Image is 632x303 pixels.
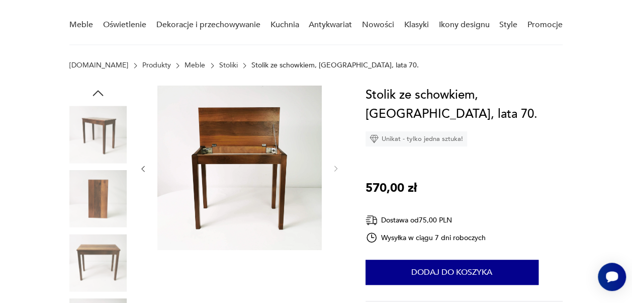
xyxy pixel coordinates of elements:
div: Unikat - tylko jedna sztuka! [366,131,467,146]
img: Ikona diamentu [370,134,379,143]
a: [DOMAIN_NAME] [69,61,128,69]
a: Ikony designu [438,6,489,44]
a: Produkty [142,61,171,69]
a: Promocje [527,6,563,44]
p: Stolik ze schowkiem, [GEOGRAPHIC_DATA], lata 70. [251,61,419,69]
h1: Stolik ze schowkiem, [GEOGRAPHIC_DATA], lata 70. [366,86,563,124]
img: Zdjęcie produktu Stolik ze schowkiem, Niemcy, lata 70. [157,86,322,250]
a: Kuchnia [270,6,299,44]
a: Meble [185,61,205,69]
button: Dodaj do koszyka [366,260,538,285]
a: Meble [69,6,93,44]
a: Dekoracje i przechowywanie [156,6,260,44]
a: Klasyki [404,6,429,44]
p: 570,00 zł [366,179,417,198]
div: Wysyłka w ciągu 7 dni roboczych [366,232,486,244]
a: Stoliki [219,61,238,69]
iframe: Smartsupp widget button [598,263,626,291]
a: Oświetlenie [103,6,146,44]
div: Dostawa od 75,00 PLN [366,214,486,226]
img: Zdjęcie produktu Stolik ze schowkiem, Niemcy, lata 70. [69,234,127,291]
a: Nowości [362,6,394,44]
a: Style [499,6,517,44]
img: Zdjęcie produktu Stolik ze schowkiem, Niemcy, lata 70. [69,170,127,228]
img: Zdjęcie produktu Stolik ze schowkiem, Niemcy, lata 70. [69,106,127,163]
img: Ikona dostawy [366,214,378,226]
a: Antykwariat [309,6,352,44]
